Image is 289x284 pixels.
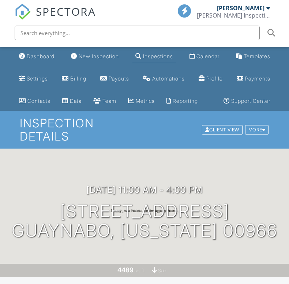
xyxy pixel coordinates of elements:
a: Templates [233,50,273,63]
div: Payouts [109,75,129,82]
a: Company Profile [196,72,226,86]
a: Payouts [97,72,132,86]
a: Inspections [132,50,176,63]
div: More [245,125,269,135]
div: Settings [27,75,48,82]
span: slab [158,268,166,273]
div: Automations [152,75,185,82]
a: Billing [59,72,89,86]
div: Profile [206,75,223,82]
h1: Inspection Details [20,117,269,142]
a: Data [59,94,85,108]
a: Calendar [187,50,222,63]
div: 4489 [117,266,134,274]
div: Support Center [231,98,270,104]
div: Metrics [136,98,155,104]
div: Contacts [27,98,50,104]
span: SPECTORA [36,4,96,19]
div: Data [70,98,82,104]
div: Templates [244,53,270,59]
input: Search everything... [15,26,260,40]
a: Dashboard [16,50,57,63]
img: The Best Home Inspection Software - Spectora [15,4,31,20]
div: Ayuso Inspections [197,12,270,19]
span: sq. ft. [135,268,145,273]
div: New Inspection [79,53,119,59]
a: Client View [201,127,244,132]
div: Client View [202,125,243,135]
div: Calendar [196,53,219,59]
a: Metrics [125,94,158,108]
div: [PERSON_NAME] [217,4,264,12]
div: Reporting [173,98,198,104]
div: Billing [70,75,86,82]
h3: [DATE] 11:00 am - 4:00 pm [86,185,203,195]
div: Team [102,98,116,104]
a: Contacts [16,94,53,108]
a: Settings [16,72,51,86]
a: Team [90,94,119,108]
a: Reporting [164,94,201,108]
a: Support Center [221,94,273,108]
div: Inspections [143,53,173,59]
h1: [STREET_ADDRESS] Guaynabo, [US_STATE] 00966 [12,202,277,240]
a: SPECTORA [15,10,96,25]
div: Payments [245,75,270,82]
div: Dashboard [27,53,55,59]
a: New Inspection [68,50,122,63]
a: Automations (Basic) [140,72,188,86]
a: Payments [234,72,273,86]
